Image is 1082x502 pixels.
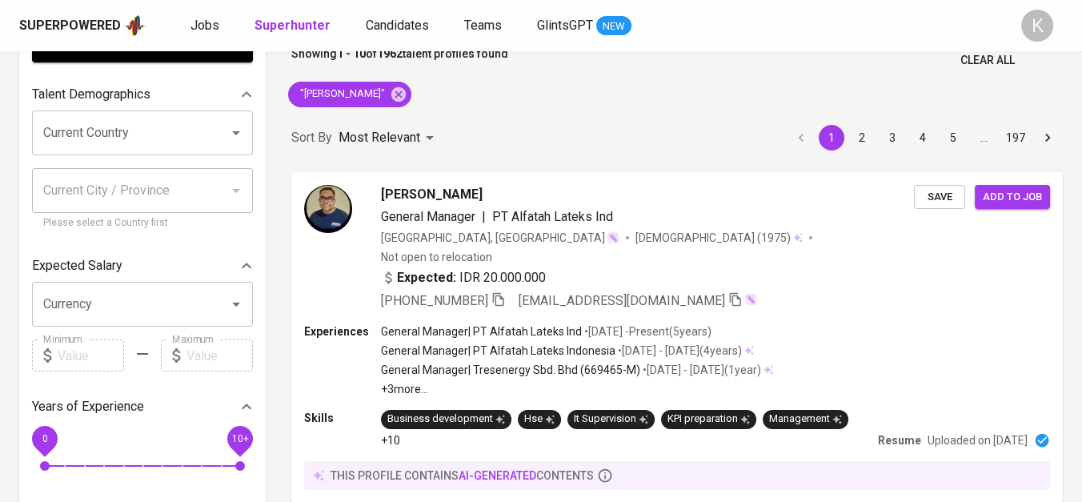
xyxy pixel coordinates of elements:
span: Add to job [983,188,1042,207]
p: Years of Experience [32,397,144,416]
p: Resume [878,432,921,448]
div: Most Relevant [339,123,439,153]
div: "[PERSON_NAME]" [288,82,411,107]
img: 7641bf8ae4e2aedcf4936bb275cb53f9.jpg [304,185,352,233]
span: GlintsGPT [537,18,593,33]
span: [PHONE_NUMBER] [381,293,488,308]
div: Expected Salary [32,250,253,282]
p: Uploaded on [DATE] [928,432,1028,448]
p: General Manager | PT Alfatah Lateks Indonesia [381,343,615,359]
input: Value [58,339,124,371]
a: Candidates [366,16,432,36]
button: Go to page 197 [1001,125,1030,151]
p: this profile contains contents [331,468,594,484]
span: Candidates [366,18,429,33]
div: Talent Demographics [32,78,253,110]
p: General Manager | Tresenergy Sbd. Bhd (669465-M) [381,362,640,378]
span: General Manager [381,209,475,224]
p: • [DATE] - [DATE] ( 1 year ) [640,362,761,378]
div: Management [769,412,842,427]
a: GlintsGPT NEW [537,16,631,36]
button: Open [225,293,247,315]
span: Save [922,188,957,207]
b: 1 - 10 [337,47,366,60]
span: "[PERSON_NAME]" [288,86,395,102]
button: page 1 [819,125,844,151]
button: Go to page 4 [910,125,936,151]
b: Superhunter [254,18,331,33]
span: PT Alfatah Lateks Ind [492,209,613,224]
div: Superpowered [19,17,121,35]
p: General Manager | PT Alfatah Lateks Ind [381,323,582,339]
div: IDR 20.000.000 [381,268,546,287]
div: Years of Experience [32,391,253,423]
nav: pagination navigation [786,125,1063,151]
span: Jobs [190,18,219,33]
a: Teams [464,16,505,36]
p: Showing of talent profiles found [291,46,508,75]
p: Sort By [291,128,332,147]
div: (1975) [635,230,803,246]
div: It Supervision [574,412,648,427]
button: Go to page 2 [849,125,875,151]
a: Jobs [190,16,222,36]
img: app logo [124,14,146,38]
div: K [1021,10,1053,42]
div: Hse [524,412,555,427]
b: 1962 [377,47,403,60]
p: • [DATE] - [DATE] ( 4 years ) [615,343,742,359]
input: Value [186,339,253,371]
p: Talent Demographics [32,85,150,104]
div: [GEOGRAPHIC_DATA], [GEOGRAPHIC_DATA] [381,230,619,246]
div: Business development [387,412,505,427]
button: Go to page 3 [880,125,905,151]
div: KPI preparation [667,412,750,427]
span: 10+ [231,433,248,444]
b: Expected: [397,268,456,287]
button: Go to next page [1035,125,1060,151]
span: NEW [596,18,631,34]
span: | [482,207,486,227]
span: Clear All [960,50,1015,70]
img: magic_wand.svg [607,231,619,244]
a: Superpoweredapp logo [19,14,146,38]
button: Go to page 5 [940,125,966,151]
p: +3 more ... [381,381,773,397]
button: Add to job [975,185,1050,210]
span: 0 [42,433,47,444]
span: Teams [464,18,502,33]
span: [DEMOGRAPHIC_DATA] [635,230,757,246]
p: Most Relevant [339,128,420,147]
button: Clear All [954,46,1021,75]
button: Save [914,185,965,210]
img: magic_wand.svg [744,293,757,306]
a: Superhunter [254,16,334,36]
span: AI-generated [459,469,536,482]
div: … [971,130,996,146]
p: +10 [381,432,400,448]
p: • [DATE] - Present ( 5 years ) [582,323,711,339]
p: Expected Salary [32,256,122,275]
p: Skills [304,410,381,426]
span: [EMAIL_ADDRESS][DOMAIN_NAME] [519,293,725,308]
p: Not open to relocation [381,249,492,265]
p: Experiences [304,323,381,339]
p: Please select a Country first [43,215,242,231]
button: Open [225,122,247,144]
span: [PERSON_NAME] [381,185,483,204]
